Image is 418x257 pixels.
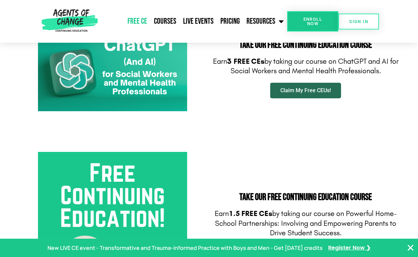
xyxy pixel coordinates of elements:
[298,17,327,26] span: Enroll Now
[280,88,331,93] span: Claim My Free CEUs!
[229,209,272,218] b: 1.5 FREE CEs
[100,13,287,30] nav: Menu
[151,13,180,30] a: Courses
[243,13,287,30] a: Resources
[213,193,399,202] h2: Take Our FREE Continuing Education Course
[124,13,151,30] a: Free CE
[338,14,379,29] a: SIGN IN
[47,243,323,253] p: New LIVE CE event - Transformative and Trauma-informed Practice with Boys and Men - Get [DATE] cr...
[406,244,415,252] button: Close Banner
[213,40,399,50] h2: Take Our FREE Continuing Education Course
[328,243,371,253] a: Register Now ❯
[349,19,368,24] span: SIGN IN
[213,209,399,238] p: Earn by taking our course on Powerful Home-School Partnerships: Involving and Empowering Parents ...
[227,57,264,66] b: 3 FREE CEs
[213,57,399,76] p: Earn by taking our course on ChatGPT and AI for Social Workers and Mental Health Professionals.
[180,13,217,30] a: Live Events
[217,13,243,30] a: Pricing
[287,11,338,32] a: Enroll Now
[270,83,341,98] a: Claim My Free CEUs!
